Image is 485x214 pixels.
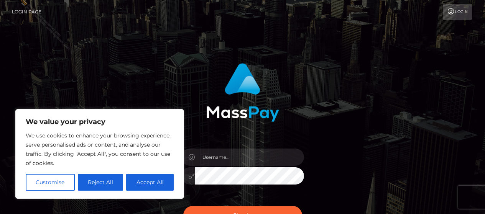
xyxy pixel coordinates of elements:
a: Login Page [12,4,41,20]
button: Customise [26,174,75,191]
img: MassPay Login [206,63,279,122]
p: We value your privacy [26,117,174,126]
div: We value your privacy [15,109,184,199]
button: Reject All [78,174,123,191]
button: Accept All [126,174,174,191]
p: We use cookies to enhance your browsing experience, serve personalised ads or content, and analys... [26,131,174,168]
a: Login [443,4,472,20]
input: Username... [195,149,304,166]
